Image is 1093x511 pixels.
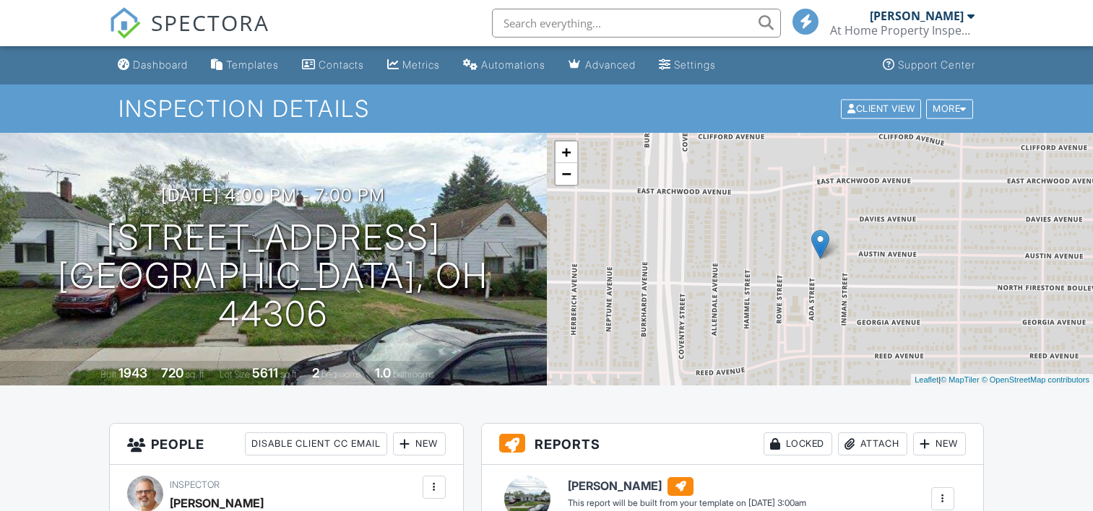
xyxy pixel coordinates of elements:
a: Zoom in [556,141,577,163]
div: Disable Client CC Email [245,432,387,455]
a: Client View [839,102,925,113]
h6: [PERSON_NAME] [568,477,806,496]
div: [PERSON_NAME] [870,9,964,23]
div: Templates [226,58,279,71]
div: New [913,432,966,455]
h1: Inspection Details [118,96,975,121]
div: New [393,432,446,455]
div: This report will be built from your template on [DATE] 3:00am [568,497,806,509]
h1: [STREET_ADDRESS] [GEOGRAPHIC_DATA], OH 44306 [23,219,524,333]
div: Support Center [898,58,975,71]
div: 720 [161,365,183,380]
a: Leaflet [915,375,938,384]
span: bedrooms [321,369,361,380]
span: Built [100,369,116,380]
span: Lot Size [220,369,250,380]
span: Inspector [170,479,220,490]
h3: [DATE] 4:00 pm - 7:00 pm [161,185,385,205]
a: Contacts [296,52,370,79]
a: Zoom out [556,163,577,185]
a: Support Center [877,52,981,79]
div: At Home Property Inspections LLC [830,23,975,38]
span: bathrooms [393,369,434,380]
div: 1943 [118,365,147,380]
a: Metrics [381,52,446,79]
span: SPECTORA [151,7,269,38]
h3: People [110,424,462,465]
a: Automations (Basic) [457,52,551,79]
a: SPECTORA [109,19,269,50]
div: Settings [674,58,716,71]
div: 1.0 [375,365,391,380]
div: Advanced [585,58,636,71]
a: Advanced [563,52,641,79]
div: Contacts [319,58,364,71]
h3: Reports [482,424,983,465]
div: 5611 [252,365,278,380]
a: Templates [205,52,285,79]
a: Settings [653,52,722,79]
span: sq. ft. [186,369,206,380]
div: Attach [838,432,907,455]
div: 2 [312,365,319,380]
div: | [911,374,1093,386]
span: sq.ft. [280,369,298,380]
input: Search everything... [492,9,781,38]
a: © OpenStreetMap contributors [982,375,1089,384]
div: Metrics [402,58,440,71]
img: The Best Home Inspection Software - Spectora [109,7,141,39]
div: More [926,99,973,118]
a: © MapTiler [941,375,980,384]
a: Dashboard [112,52,194,79]
div: Dashboard [133,58,188,71]
div: Automations [481,58,545,71]
div: Client View [841,99,921,118]
div: Locked [764,432,832,455]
